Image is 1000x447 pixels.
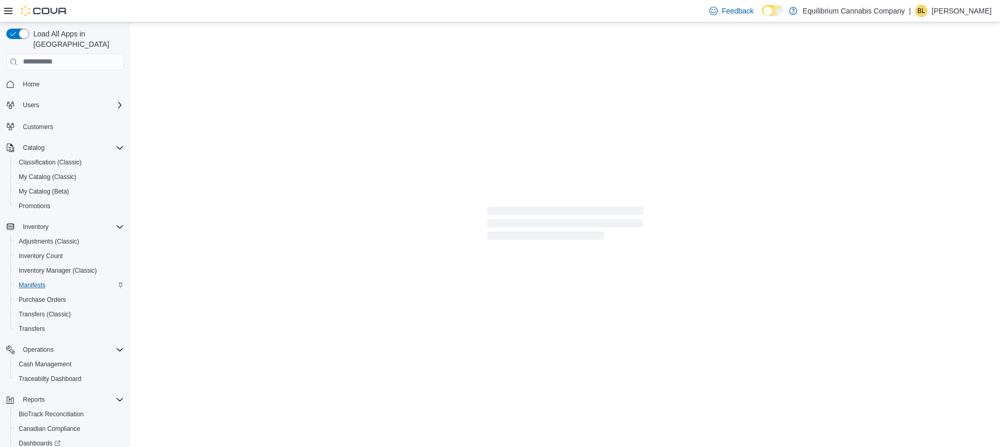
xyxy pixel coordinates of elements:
span: Promotions [19,202,51,210]
button: Reports [19,393,49,406]
button: Transfers [10,322,128,336]
span: Manifests [19,281,45,289]
a: Canadian Compliance [15,423,84,435]
button: Users [19,99,43,111]
span: Cash Management [15,358,124,371]
span: My Catalog (Classic) [19,173,77,181]
span: Classification (Classic) [15,156,124,169]
button: Catalog [19,142,48,154]
a: Cash Management [15,358,76,371]
button: Inventory Manager (Classic) [10,263,128,278]
span: My Catalog (Classic) [15,171,124,183]
span: Traceabilty Dashboard [15,373,124,385]
button: BioTrack Reconciliation [10,407,128,422]
a: Purchase Orders [15,293,70,306]
button: Operations [19,343,58,356]
span: Transfers [19,325,45,333]
span: Feedback [722,6,754,16]
span: Users [23,101,39,109]
a: Manifests [15,279,49,291]
span: Canadian Compliance [15,423,124,435]
span: Transfers (Classic) [19,310,71,318]
span: Loading [487,209,643,242]
span: BioTrack Reconciliation [15,408,124,420]
button: Traceabilty Dashboard [10,372,128,386]
span: Reports [23,395,45,404]
a: Feedback [705,1,758,21]
span: Inventory Manager (Classic) [19,266,97,275]
span: Reports [19,393,124,406]
p: Equilibrium Cannabis Company [803,5,905,17]
span: Purchase Orders [19,296,66,304]
span: Inventory Manager (Classic) [15,264,124,277]
span: Dark Mode [762,16,762,17]
span: Operations [23,346,54,354]
span: Inventory Count [15,250,124,262]
span: Manifests [15,279,124,291]
span: Operations [19,343,124,356]
span: Catalog [23,144,44,152]
button: My Catalog (Beta) [10,184,128,199]
span: Load All Apps in [GEOGRAPHIC_DATA] [29,29,124,49]
span: Transfers (Classic) [15,308,124,321]
a: Adjustments (Classic) [15,235,83,248]
span: Canadian Compliance [19,425,80,433]
button: Users [2,98,128,112]
span: BioTrack Reconciliation [19,410,84,418]
span: My Catalog (Beta) [19,187,69,196]
button: Canadian Compliance [10,422,128,436]
span: Users [19,99,124,111]
input: Dark Mode [762,5,784,16]
button: My Catalog (Classic) [10,170,128,184]
span: Traceabilty Dashboard [19,375,81,383]
span: Customers [23,123,53,131]
span: Home [19,78,124,91]
span: Inventory [23,223,48,231]
button: Home [2,76,128,92]
img: Cova [21,6,68,16]
span: Cash Management [19,360,71,368]
span: Adjustments (Classic) [15,235,124,248]
button: Classification (Classic) [10,155,128,170]
button: Inventory Count [10,249,128,263]
button: Cash Management [10,357,128,372]
a: Promotions [15,200,55,212]
button: Promotions [10,199,128,213]
span: Customers [19,120,124,133]
button: Transfers (Classic) [10,307,128,322]
p: [PERSON_NAME] [932,5,992,17]
a: Traceabilty Dashboard [15,373,85,385]
span: Adjustments (Classic) [19,237,79,246]
span: Promotions [15,200,124,212]
a: Transfers [15,323,49,335]
a: My Catalog (Classic) [15,171,81,183]
button: Adjustments (Classic) [10,234,128,249]
span: Purchase Orders [15,293,124,306]
a: Transfers (Classic) [15,308,75,321]
button: Purchase Orders [10,292,128,307]
button: Operations [2,342,128,357]
a: Home [19,78,44,91]
span: Transfers [15,323,124,335]
a: My Catalog (Beta) [15,185,73,198]
span: BL [918,5,926,17]
span: My Catalog (Beta) [15,185,124,198]
span: Classification (Classic) [19,158,82,167]
button: Manifests [10,278,128,292]
a: Inventory Manager (Classic) [15,264,101,277]
a: Inventory Count [15,250,67,262]
p: | [909,5,911,17]
span: Inventory Count [19,252,63,260]
span: Inventory [19,221,124,233]
div: Brandon Learson [915,5,928,17]
button: Customers [2,119,128,134]
a: Classification (Classic) [15,156,86,169]
a: BioTrack Reconciliation [15,408,88,420]
button: Catalog [2,141,128,155]
button: Inventory [19,221,53,233]
span: Home [23,80,40,88]
span: Catalog [19,142,124,154]
button: Inventory [2,220,128,234]
a: Customers [19,121,57,133]
button: Reports [2,392,128,407]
